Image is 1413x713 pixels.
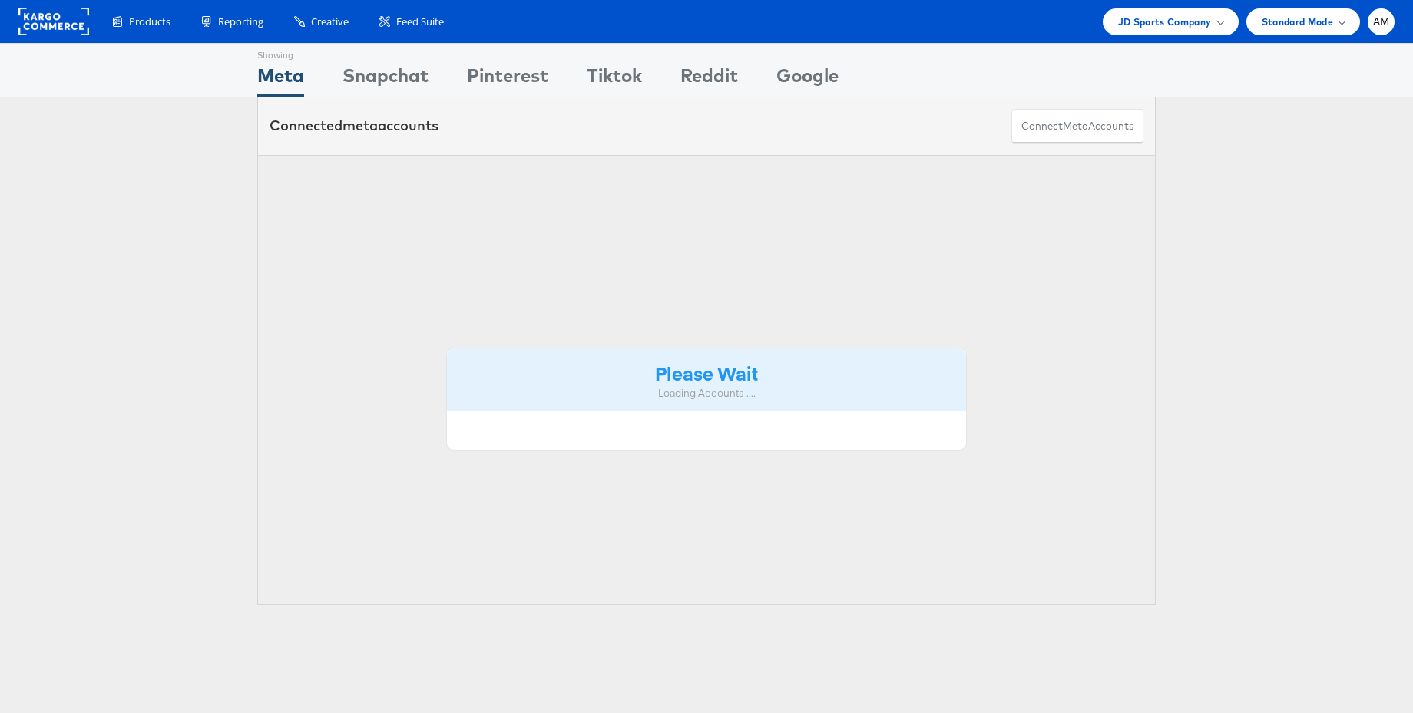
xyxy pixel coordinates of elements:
[1118,14,1212,30] span: JD Sports Company
[257,44,304,62] div: Showing
[218,15,263,29] span: Reporting
[342,62,429,97] div: Snapchat
[1063,119,1088,134] span: meta
[680,62,738,97] div: Reddit
[270,116,438,136] div: Connected accounts
[655,360,758,385] strong: Please Wait
[396,15,444,29] span: Feed Suite
[776,62,839,97] div: Google
[342,117,378,134] span: meta
[467,62,548,97] div: Pinterest
[311,15,349,29] span: Creative
[1011,109,1143,144] button: ConnectmetaAccounts
[1262,14,1333,30] span: Standard Mode
[257,62,304,97] div: Meta
[458,386,955,401] div: Loading Accounts ....
[587,62,642,97] div: Tiktok
[129,15,170,29] span: Products
[1373,17,1390,27] span: AM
